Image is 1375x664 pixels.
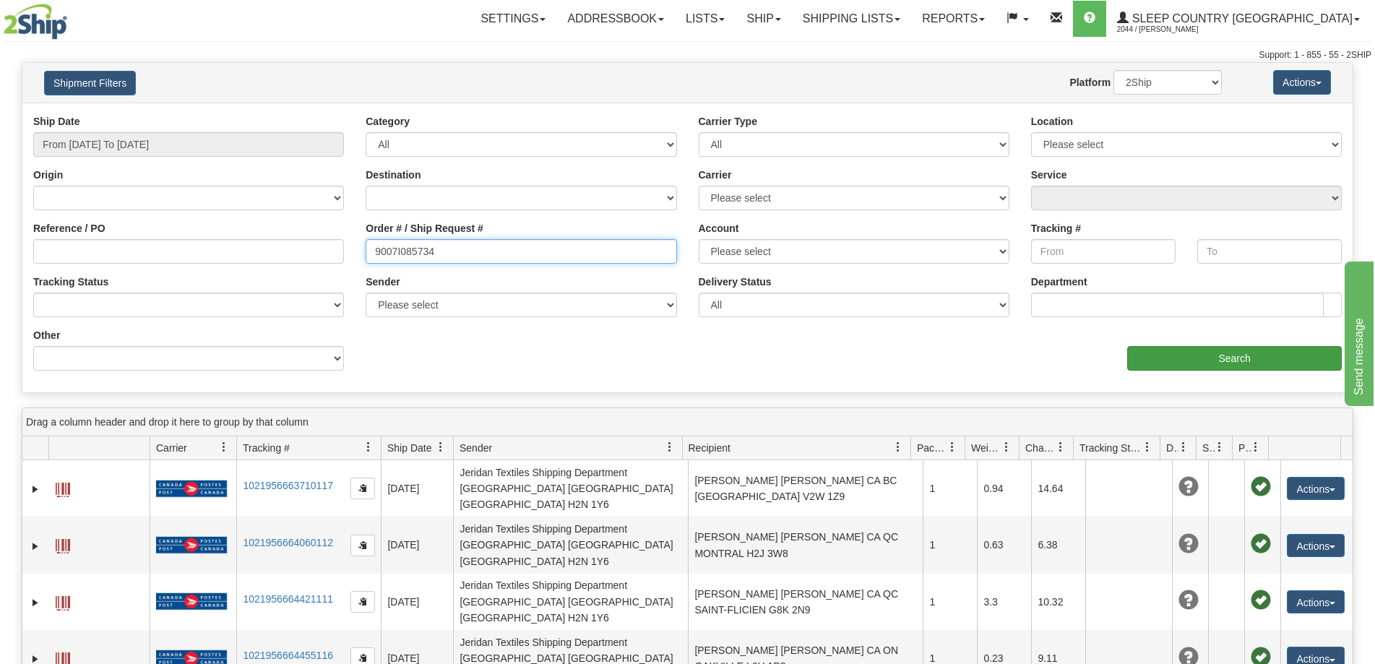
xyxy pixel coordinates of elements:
a: Delivery Status filter column settings [1171,435,1196,460]
td: 1 [923,460,977,517]
div: Send message [11,9,134,26]
a: Lists [675,1,736,37]
input: Search [1127,346,1342,371]
a: Charge filter column settings [1048,435,1073,460]
label: Delivery Status [699,275,772,289]
label: Service [1031,168,1067,182]
label: Carrier [699,168,732,182]
iframe: chat widget [1342,258,1374,405]
span: Recipient [689,441,730,455]
td: Jeridan Textiles Shipping Department [GEOGRAPHIC_DATA] [GEOGRAPHIC_DATA] [GEOGRAPHIC_DATA] H2N 1Y6 [453,460,688,517]
a: Expand [28,595,43,610]
span: Delivery Status [1166,441,1178,455]
span: 2044 / [PERSON_NAME] [1117,22,1225,37]
button: Copy to clipboard [350,591,375,613]
label: Department [1031,275,1087,289]
td: [PERSON_NAME] [PERSON_NAME] CA BC [GEOGRAPHIC_DATA] V2W 1Z9 [688,460,923,517]
a: Ship Date filter column settings [428,435,453,460]
div: grid grouping header [22,408,1353,436]
a: Pickup Status filter column settings [1243,435,1268,460]
span: Ship Date [387,441,431,455]
a: Recipient filter column settings [886,435,910,460]
td: 1 [923,517,977,573]
label: Origin [33,168,63,182]
label: Tracking Status [33,275,108,289]
label: Location [1031,114,1073,129]
td: [DATE] [381,460,453,517]
a: Shipment Issues filter column settings [1207,435,1232,460]
a: 1021956664421111 [243,593,333,605]
label: Category [366,114,410,129]
img: 20 - Canada Post [156,536,227,554]
label: Sender [366,275,400,289]
td: [DATE] [381,517,453,573]
button: Actions [1287,477,1345,500]
a: Weight filter column settings [994,435,1019,460]
a: Sleep Country [GEOGRAPHIC_DATA] 2044 / [PERSON_NAME] [1106,1,1371,37]
span: Shipment Issues [1202,441,1215,455]
input: To [1197,239,1342,264]
img: 20 - Canada Post [156,592,227,611]
span: Packages [917,441,947,455]
span: Weight [971,441,1001,455]
label: Destination [366,168,421,182]
span: Carrier [156,441,187,455]
td: 3.3 [977,574,1031,630]
button: Actions [1273,70,1331,95]
span: Pickup Successfully created [1251,534,1271,554]
td: 14.64 [1031,460,1085,517]
label: Account [699,221,739,236]
label: Order # / Ship Request # [366,221,483,236]
td: Jeridan Textiles Shipping Department [GEOGRAPHIC_DATA] [GEOGRAPHIC_DATA] [GEOGRAPHIC_DATA] H2N 1Y6 [453,574,688,630]
span: Unknown [1178,477,1199,497]
label: Platform [1069,75,1111,90]
a: 1021956664060112 [243,537,333,548]
button: Actions [1287,534,1345,557]
span: Pickup Successfully created [1251,477,1271,497]
a: 1021956664455116 [243,650,333,661]
label: Ship Date [33,114,80,129]
label: Other [33,328,60,342]
td: Jeridan Textiles Shipping Department [GEOGRAPHIC_DATA] [GEOGRAPHIC_DATA] [GEOGRAPHIC_DATA] H2N 1Y6 [453,517,688,573]
span: Sleep Country [GEOGRAPHIC_DATA] [1129,12,1353,25]
td: 1 [923,574,977,630]
a: Tracking # filter column settings [356,435,381,460]
input: From [1031,239,1176,264]
span: Pickup Successfully created [1251,590,1271,611]
a: Label [56,533,70,556]
a: Expand [28,482,43,496]
a: Carrier filter column settings [212,435,236,460]
td: [PERSON_NAME] [PERSON_NAME] CA QC MONTRAL H2J 3W8 [688,517,923,573]
a: Shipping lists [792,1,911,37]
label: Reference / PO [33,221,105,236]
a: 1021956663710117 [243,480,333,491]
img: 20 - Canada Post [156,480,227,498]
div: Support: 1 - 855 - 55 - 2SHIP [4,49,1371,61]
a: Expand [28,539,43,553]
span: Sender [460,441,492,455]
a: Ship [736,1,791,37]
span: Unknown [1178,534,1199,554]
a: Addressbook [556,1,675,37]
label: Carrier Type [699,114,757,129]
button: Copy to clipboard [350,478,375,499]
td: [PERSON_NAME] [PERSON_NAME] CA QC SAINT-FLICIEN G8K 2N9 [688,574,923,630]
label: Tracking # [1031,221,1081,236]
td: 0.94 [977,460,1031,517]
td: 6.38 [1031,517,1085,573]
button: Shipment Filters [44,71,136,95]
span: Tracking # [243,441,290,455]
td: 0.63 [977,517,1031,573]
a: Reports [911,1,996,37]
td: [DATE] [381,574,453,630]
a: Packages filter column settings [940,435,965,460]
a: Label [56,590,70,613]
a: Tracking Status filter column settings [1135,435,1160,460]
span: Charge [1025,441,1056,455]
td: 10.32 [1031,574,1085,630]
span: Pickup Status [1238,441,1251,455]
span: Unknown [1178,590,1199,611]
button: Actions [1287,590,1345,613]
a: Sender filter column settings [658,435,682,460]
img: logo2044.jpg [4,4,67,40]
